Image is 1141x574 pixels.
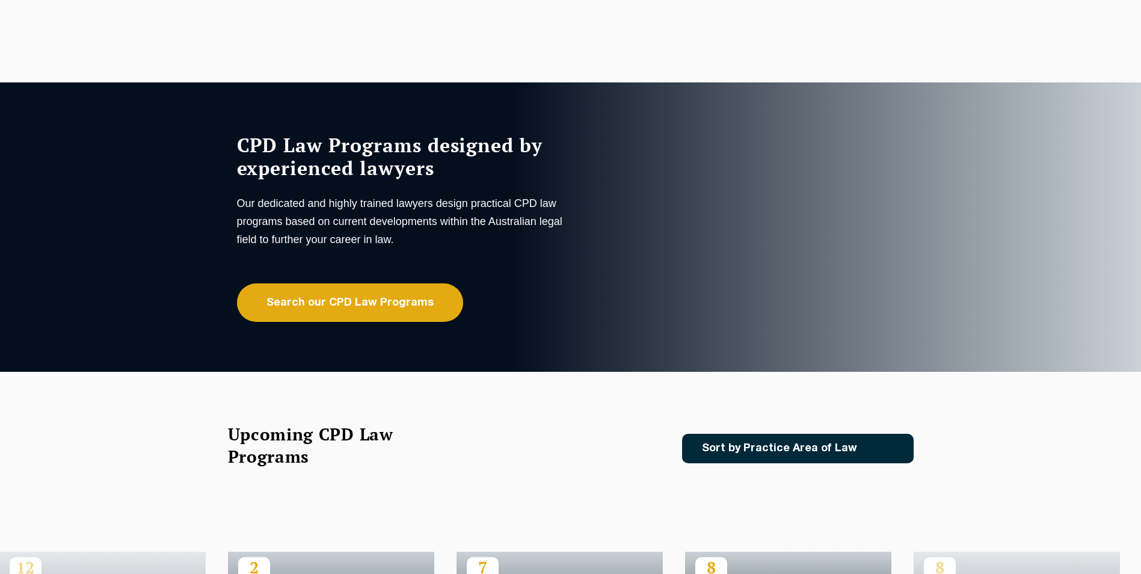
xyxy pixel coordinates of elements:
h2: Upcoming CPD Law Programs [228,423,423,468]
img: Icon [876,443,890,454]
a: Search our CPD Law Programs [237,283,463,322]
p: Our dedicated and highly trained lawyers design practical CPD law programs based on current devel... [237,194,568,248]
h1: CPD Law Programs designed by experienced lawyers [237,134,568,179]
a: Sort by Practice Area of Law [682,434,914,463]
